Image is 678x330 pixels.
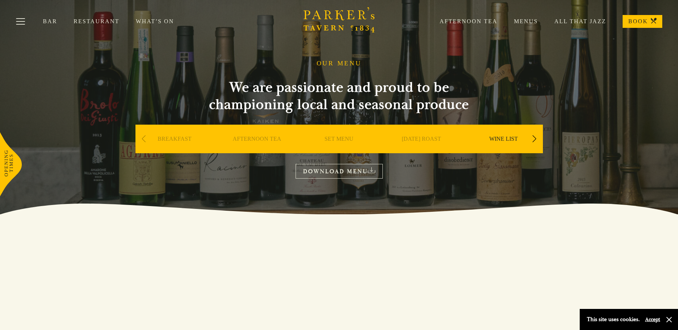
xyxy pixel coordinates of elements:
div: 5 / 9 [464,125,543,175]
div: 1 / 9 [135,125,214,175]
div: Next slide [530,131,539,147]
a: SET MENU [325,135,353,164]
a: BREAKFAST [158,135,192,164]
button: Accept [645,316,660,323]
div: 2 / 9 [218,125,296,175]
div: 4 / 9 [382,125,461,175]
p: This site uses cookies. [587,314,640,325]
button: Close and accept [665,316,673,323]
a: DOWNLOAD MENU [296,164,383,179]
h2: We are passionate and proud to be championing local and seasonal produce [196,79,482,113]
a: AFTERNOON TEA [233,135,281,164]
div: 3 / 9 [300,125,378,175]
a: [DATE] ROAST [402,135,441,164]
div: Previous slide [139,131,149,147]
h1: OUR MENU [317,60,362,67]
a: WINE LIST [489,135,518,164]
